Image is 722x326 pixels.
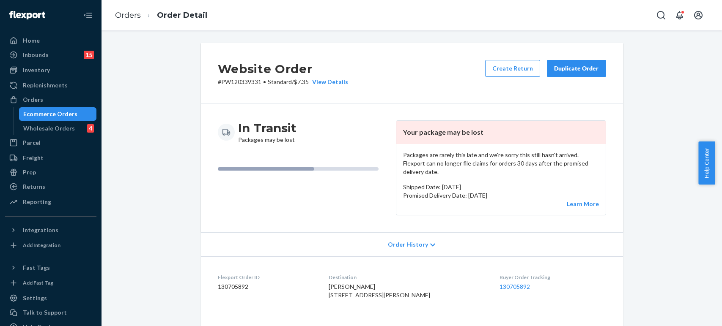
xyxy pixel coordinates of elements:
[19,122,97,135] a: Wholesale Orders4
[5,278,96,288] a: Add Fast Tag
[396,121,606,144] header: Your package may be lost
[653,7,670,24] button: Open Search Box
[23,36,40,45] div: Home
[5,79,96,92] a: Replenishments
[238,120,296,136] h3: In Transit
[5,223,96,237] button: Integrations
[403,151,599,176] p: Packages are rarely this late and we're sorry this still hasn't arrived. Flexport can no longer f...
[84,51,94,59] div: 15
[108,3,214,28] ol: breadcrumbs
[23,110,77,118] div: Ecommerce Orders
[5,63,96,77] a: Inventory
[23,294,47,302] div: Settings
[5,240,96,250] a: Add Integration
[23,279,53,286] div: Add Fast Tag
[23,168,36,177] div: Prep
[263,78,266,85] span: •
[23,226,58,234] div: Integrations
[23,242,60,249] div: Add Integration
[547,60,606,77] button: Duplicate Order
[5,261,96,274] button: Fast Tags
[23,308,67,317] div: Talk to Support
[329,283,430,299] span: [PERSON_NAME] [STREET_ADDRESS][PERSON_NAME]
[309,78,348,86] button: View Details
[671,7,688,24] button: Open notifications
[23,95,43,104] div: Orders
[485,60,540,77] button: Create Return
[80,7,96,24] button: Close Navigation
[115,11,141,20] a: Orders
[19,107,97,121] a: Ecommerce Orders
[5,151,96,165] a: Freight
[5,136,96,149] a: Parcel
[690,7,707,24] button: Open account menu
[5,34,96,47] a: Home
[218,60,348,78] h2: Website Order
[23,139,41,147] div: Parcel
[23,198,51,206] div: Reporting
[500,274,606,281] dt: Buyer Order Tracking
[567,200,599,207] a: Learn More
[157,11,207,20] a: Order Detail
[218,283,316,291] dd: 130705892
[329,274,486,281] dt: Destination
[403,183,599,191] p: Shipped Date: [DATE]
[668,301,714,322] iframe: Opens a widget where you can chat to one of our agents
[5,291,96,305] a: Settings
[23,154,44,162] div: Freight
[23,182,45,191] div: Returns
[5,180,96,193] a: Returns
[23,264,50,272] div: Fast Tags
[218,274,316,281] dt: Flexport Order ID
[23,51,49,59] div: Inbounds
[5,48,96,62] a: Inbounds15
[5,195,96,209] a: Reporting
[23,124,75,133] div: Wholesale Orders
[218,78,348,86] p: # PW120339331 / $7.35
[87,124,94,133] div: 4
[698,141,715,185] button: Help Center
[5,306,96,319] button: Talk to Support
[500,283,530,290] a: 130705892
[268,78,292,85] span: Standard
[23,81,68,90] div: Replenishments
[23,66,50,74] div: Inventory
[554,64,599,73] div: Duplicate Order
[9,11,45,19] img: Flexport logo
[238,120,296,144] div: Packages may be lost
[5,93,96,106] a: Orders
[5,166,96,179] a: Prep
[388,240,428,249] span: Order History
[403,191,599,200] p: Promised Delivery Date: [DATE]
